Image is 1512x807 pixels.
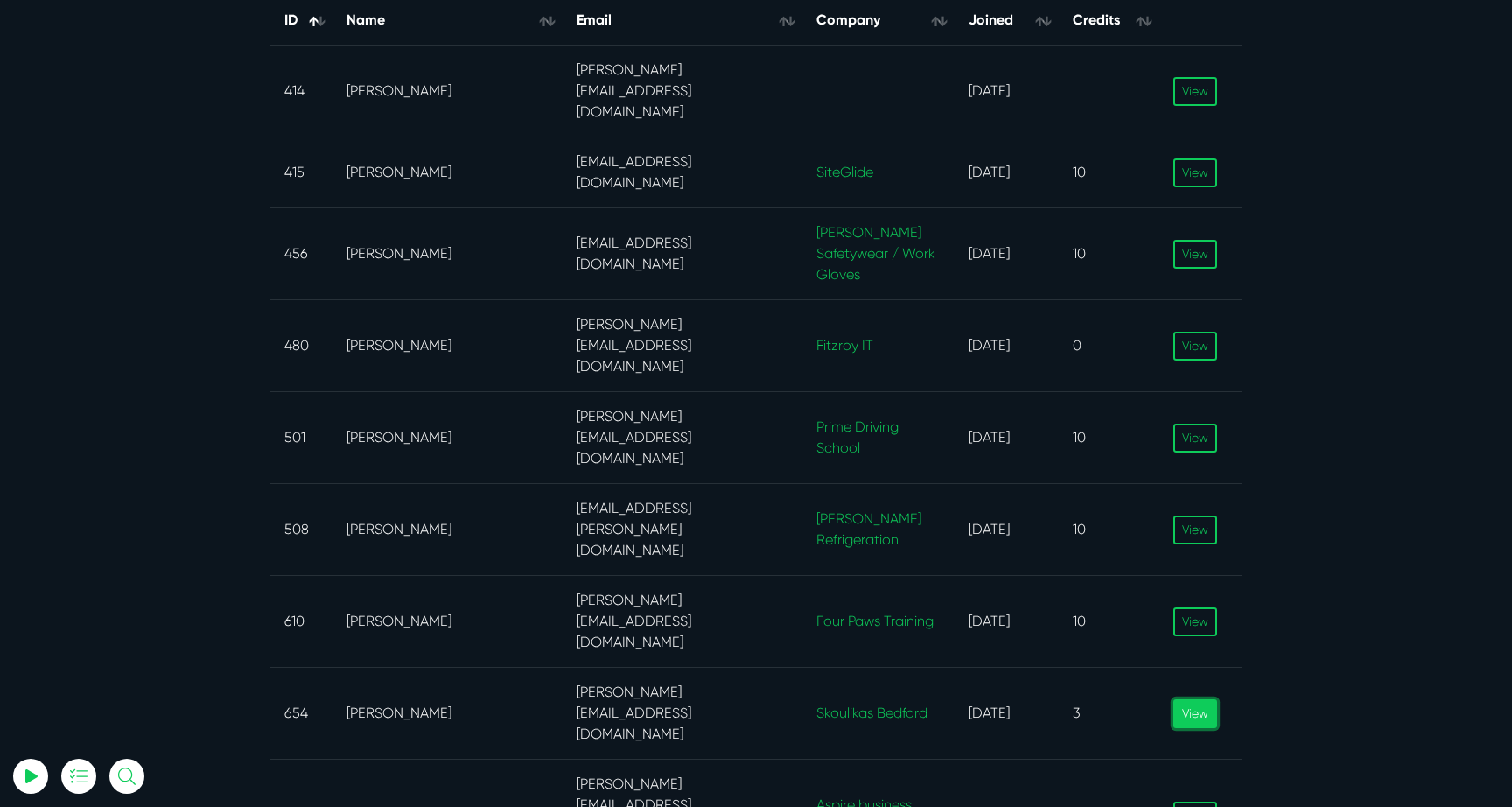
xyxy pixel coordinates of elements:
td: [PERSON_NAME] [332,667,563,759]
td: 10 [1059,207,1159,299]
a: View [1173,158,1217,187]
a: Prime Driving School [816,418,899,456]
td: 654 [270,667,332,759]
td: 415 [270,137,332,207]
td: [DATE] [955,575,1059,667]
td: 0 [1059,299,1159,391]
td: 10 [1059,575,1159,667]
td: 456 [270,207,332,299]
td: [PERSON_NAME] [332,137,563,207]
a: View [1173,699,1217,728]
a: View [1173,516,1217,544]
td: [PERSON_NAME][EMAIL_ADDRESS][DOMAIN_NAME] [563,575,802,667]
td: [DATE] [955,45,1059,137]
td: [DATE] [955,137,1059,207]
td: [PERSON_NAME][EMAIL_ADDRESS][DOMAIN_NAME] [563,299,802,391]
td: [DATE] [955,667,1059,759]
td: 501 [270,391,332,483]
a: View [1173,77,1217,106]
td: 508 [270,483,332,575]
a: SiteGlide [816,164,873,180]
td: 10 [1059,391,1159,483]
a: [PERSON_NAME] Refrigeration [816,510,921,548]
td: [DATE] [955,299,1059,391]
a: View [1173,240,1217,269]
td: [PERSON_NAME] [332,299,563,391]
td: [EMAIL_ADDRESS][PERSON_NAME][DOMAIN_NAME] [563,483,802,575]
td: [EMAIL_ADDRESS][DOMAIN_NAME] [563,207,802,299]
td: [PERSON_NAME] [332,391,563,483]
a: Skoulikas Bedford [816,705,927,721]
a: Fitzroy IT [816,337,873,354]
a: View [1173,332,1217,361]
td: [PERSON_NAME][EMAIL_ADDRESS][DOMAIN_NAME] [563,45,802,137]
a: View [1173,424,1217,453]
input: Email [57,206,249,244]
a: Four Paws Training [816,613,934,629]
td: [DATE] [955,391,1059,483]
a: View [1173,607,1217,636]
td: 480 [270,299,332,391]
td: [DATE] [955,483,1059,575]
a: [PERSON_NAME] Safetywear / Work Gloves [816,224,935,283]
td: [EMAIL_ADDRESS][DOMAIN_NAME] [563,137,802,207]
button: Log In [57,309,249,346]
td: [PERSON_NAME] [332,45,563,137]
td: [PERSON_NAME] [332,575,563,667]
td: 10 [1059,483,1159,575]
td: [PERSON_NAME][EMAIL_ADDRESS][DOMAIN_NAME] [563,667,802,759]
td: [PERSON_NAME] [332,483,563,575]
td: 414 [270,45,332,137]
td: 3 [1059,667,1159,759]
td: [PERSON_NAME][EMAIL_ADDRESS][DOMAIN_NAME] [563,391,802,483]
td: 10 [1059,137,1159,207]
td: 610 [270,575,332,667]
td: [DATE] [955,207,1059,299]
td: [PERSON_NAME] [332,207,563,299]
